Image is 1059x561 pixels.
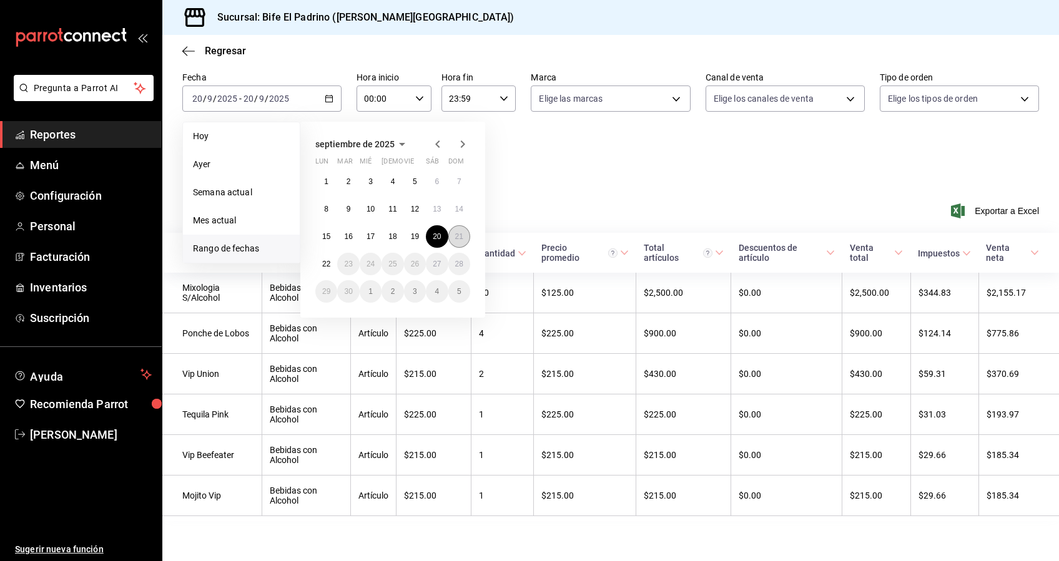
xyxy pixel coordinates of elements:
[426,198,448,220] button: 13 de septiembre de 2025
[344,232,352,241] abbr: 16 de septiembre de 2025
[351,354,397,394] td: Artículo
[978,435,1059,476] td: $185.34
[978,313,1059,354] td: $775.86
[360,157,372,170] abbr: miércoles
[455,232,463,241] abbr: 21 de septiembre de 2025
[397,313,471,354] td: $225.00
[986,243,1039,263] span: Venta neta
[435,177,439,186] abbr: 6 de septiembre de 2025
[217,94,238,104] input: ----
[30,187,152,204] span: Configuración
[162,354,262,394] td: Vip Union
[404,170,426,193] button: 5 de septiembre de 2025
[182,73,342,82] label: Fecha
[426,157,439,170] abbr: sábado
[404,253,426,275] button: 26 de septiembre de 2025
[347,177,351,186] abbr: 2 de septiembre de 2025
[14,75,154,101] button: Pregunta a Parrot AI
[262,394,351,435] td: Bebidas con Alcohol
[367,260,375,268] abbr: 24 de septiembre de 2025
[337,170,359,193] button: 2 de septiembre de 2025
[382,253,403,275] button: 25 de septiembre de 2025
[918,248,971,258] span: Impuestos
[207,94,213,104] input: --
[397,354,471,394] td: $215.00
[888,92,978,105] span: Elige los tipos de orden
[360,198,382,220] button: 10 de septiembre de 2025
[636,273,731,313] td: $2,500.00
[30,279,152,296] span: Inventarios
[842,476,911,516] td: $215.00
[315,225,337,248] button: 15 de septiembre de 2025
[193,158,290,171] span: Ayer
[411,260,419,268] abbr: 26 de septiembre de 2025
[404,198,426,220] button: 12 de septiembre de 2025
[322,260,330,268] abbr: 22 de septiembre de 2025
[193,186,290,199] span: Semana actual
[411,232,419,241] abbr: 19 de septiembre de 2025
[435,287,439,296] abbr: 4 de octubre de 2025
[986,243,1028,263] div: Venta neta
[213,94,217,104] span: /
[162,273,262,313] td: Mixologia S/Alcohol
[978,394,1059,435] td: $193.97
[636,435,731,476] td: $215.00
[30,310,152,326] span: Suscripción
[953,203,1039,218] button: Exportar a Excel
[182,45,246,57] button: Regresar
[368,177,373,186] abbr: 3 de septiembre de 2025
[382,198,403,220] button: 11 de septiembre de 2025
[455,260,463,268] abbr: 28 de septiembre de 2025
[978,476,1059,516] td: $185.34
[162,313,262,354] td: Ponche de Lobos
[541,243,618,263] div: Precio promedio
[337,157,352,170] abbr: martes
[367,205,375,213] abbr: 10 de septiembre de 2025
[337,280,359,303] button: 30 de septiembre de 2025
[262,273,351,313] td: Bebidas sin Alcohol
[880,73,1039,82] label: Tipo de orden
[360,253,382,275] button: 24 de septiembre de 2025
[162,394,262,435] td: Tequila Pink
[262,354,351,394] td: Bebidas con Alcohol
[842,313,911,354] td: $900.00
[368,287,373,296] abbr: 1 de octubre de 2025
[262,476,351,516] td: Bebidas con Alcohol
[382,225,403,248] button: 18 de septiembre de 2025
[337,225,359,248] button: 16 de septiembre de 2025
[539,92,603,105] span: Elige las marcas
[259,94,265,104] input: --
[471,435,534,476] td: 1
[411,205,419,213] abbr: 12 de septiembre de 2025
[457,287,461,296] abbr: 5 de octubre de 2025
[731,354,842,394] td: $0.00
[30,248,152,265] span: Facturación
[531,73,690,82] label: Marca
[351,476,397,516] td: Artículo
[703,248,712,258] svg: El total artículos considera cambios de precios en los artículos así como costos adicionales por ...
[193,214,290,227] span: Mes actual
[448,225,470,248] button: 21 de septiembre de 2025
[426,225,448,248] button: 20 de septiembre de 2025
[850,243,904,263] span: Venta total
[731,435,842,476] td: $0.00
[441,73,516,82] label: Hora fin
[243,94,254,104] input: --
[351,313,397,354] td: Artículo
[471,313,534,354] td: 4
[30,157,152,173] span: Menú
[706,73,865,82] label: Canal de venta
[337,198,359,220] button: 9 de septiembre de 2025
[15,543,152,556] span: Sugerir nueva función
[30,218,152,235] span: Personal
[534,273,636,313] td: $125.00
[731,313,842,354] td: $0.00
[397,394,471,435] td: $225.00
[636,476,731,516] td: $215.00
[360,280,382,303] button: 1 de octubre de 2025
[426,253,448,275] button: 27 de septiembre de 2025
[337,253,359,275] button: 23 de septiembre de 2025
[910,313,978,354] td: $124.14
[426,170,448,193] button: 6 de septiembre de 2025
